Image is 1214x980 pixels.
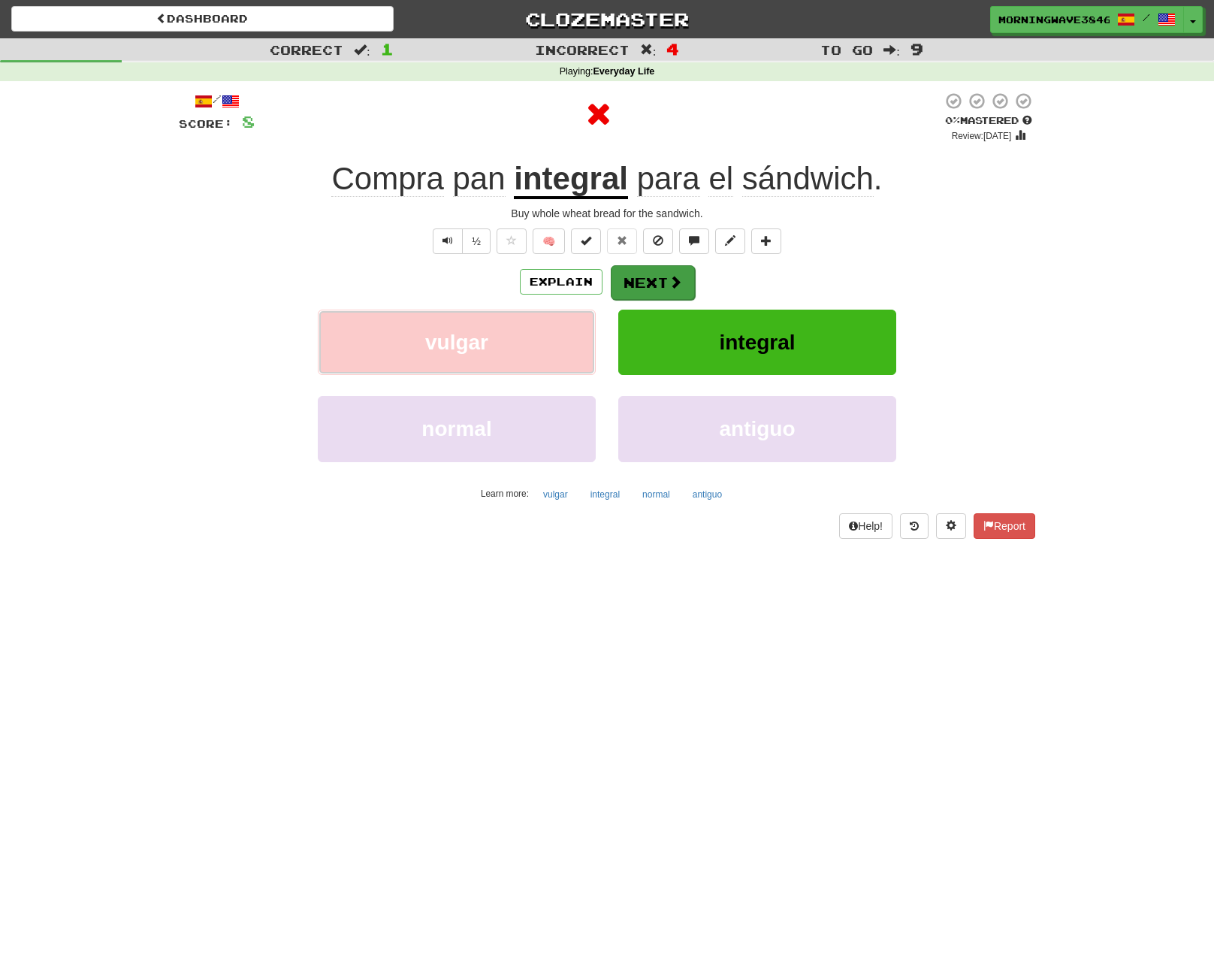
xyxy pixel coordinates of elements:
span: Correct [270,42,343,57]
span: vulgar [425,331,488,354]
button: Add to collection (alt+a) [751,228,781,254]
small: Review: [DATE] [952,131,1012,141]
a: Dashboard [11,6,394,32]
span: : [354,44,370,56]
button: vulgar [535,483,576,506]
small: Learn more: [481,488,529,499]
button: Round history (alt+y) [900,513,929,539]
button: Favorite sentence (alt+f) [497,228,527,254]
span: 8 [242,112,255,131]
span: : [883,44,900,56]
span: Compra [331,161,443,197]
strong: Everyday Life [593,66,654,77]
button: Help! [839,513,892,539]
span: Incorrect [535,42,630,57]
button: antiguo [618,396,896,461]
button: Ignore sentence (alt+i) [643,228,673,254]
span: el [708,161,733,197]
span: 1 [381,40,394,58]
div: Text-to-speech controls [430,228,491,254]
span: sándwich [742,161,874,197]
span: 4 [666,40,679,58]
span: Score: [179,117,233,130]
button: Edit sentence (alt+d) [715,228,745,254]
span: pan [453,161,506,197]
button: Report [974,513,1035,539]
button: Reset to 0% Mastered (alt+r) [607,228,637,254]
button: normal [634,483,678,506]
button: integral [618,310,896,375]
div: Mastered [942,114,1035,128]
div: / [179,92,255,110]
span: para [637,161,700,197]
button: 🧠 [533,228,565,254]
span: . [628,161,883,197]
a: Clozemaster [416,6,799,32]
button: vulgar [318,310,596,375]
div: Buy whole wheat bread for the sandwich. [179,206,1035,221]
span: To go [820,42,873,57]
span: : [640,44,657,56]
span: / [1143,12,1150,23]
button: Explain [520,269,602,295]
button: Discuss sentence (alt+u) [679,228,709,254]
a: MorningWave3846 / [990,6,1184,33]
span: normal [421,417,491,440]
span: 0 % [945,114,960,126]
button: Play sentence audio (ctl+space) [433,228,463,254]
u: integral [514,161,628,199]
span: 9 [910,40,923,58]
span: antiguo [719,417,795,440]
button: Set this sentence to 100% Mastered (alt+m) [571,228,601,254]
button: ½ [462,228,491,254]
span: integral [719,331,795,354]
button: integral [582,483,628,506]
button: Next [611,265,695,300]
button: normal [318,396,596,461]
span: MorningWave3846 [998,13,1110,26]
button: antiguo [684,483,730,506]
